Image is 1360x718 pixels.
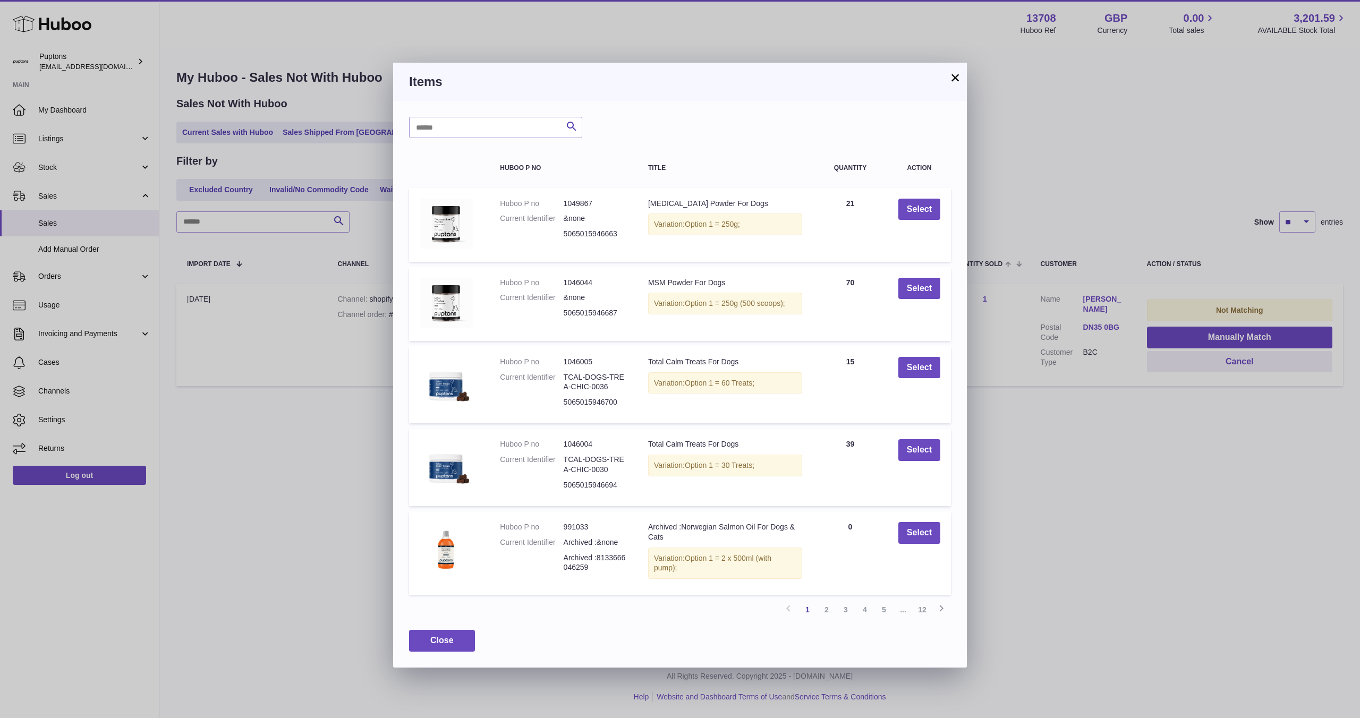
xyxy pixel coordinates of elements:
dt: Current Identifier [500,293,563,303]
div: Archived :Norwegian Salmon Oil For Dogs & Cats [648,522,802,542]
div: Total Calm Treats For Dogs [648,439,802,449]
dt: Huboo P no [500,278,563,288]
a: 3 [836,600,855,619]
button: Select [898,357,940,379]
dd: 5065015946694 [564,480,627,490]
dt: Huboo P no [500,357,563,367]
div: Total Calm Treats For Dogs [648,357,802,367]
td: 70 [813,267,888,341]
th: Title [637,154,813,182]
img: Glucosamine Powder For Dogs [420,199,473,249]
dd: Archived :&none [564,537,627,548]
span: Option 1 = 60 Treats; [685,379,754,387]
dd: 991033 [564,522,627,532]
dd: &none [564,213,627,224]
dt: Current Identifier [500,455,563,475]
dd: 5065015946687 [564,308,627,318]
dd: 1046044 [564,278,627,288]
dd: TCAL-DOGS-TREA-CHIC-0030 [564,455,627,475]
div: MSM Powder For Dogs [648,278,802,288]
div: Variation: [648,455,802,476]
img: Archived :Norwegian Salmon Oil For Dogs & Cats [420,522,473,575]
button: Close [409,630,475,652]
dt: Current Identifier [500,372,563,392]
div: Variation: [648,213,802,235]
a: 2 [817,600,836,619]
dd: 1046004 [564,439,627,449]
span: Option 1 = 30 Treats; [685,461,754,469]
th: Huboo P no [489,154,637,182]
dd: 5065015946700 [564,397,627,407]
dd: 1046005 [564,357,627,367]
dt: Current Identifier [500,213,563,224]
button: Select [898,439,940,461]
th: Action [888,154,951,182]
button: Select [898,199,940,220]
span: ... [894,600,913,619]
button: Select [898,278,940,300]
dd: &none [564,293,627,303]
div: [MEDICAL_DATA] Powder For Dogs [648,199,802,209]
span: Option 1 = 250g; [685,220,740,228]
dd: Archived :8133666046259 [564,553,627,573]
dt: Huboo P no [500,199,563,209]
dt: Huboo P no [500,522,563,532]
dd: 5065015946663 [564,229,627,239]
img: Total Calm Treats For Dogs [420,357,473,410]
dt: Huboo P no [500,439,563,449]
a: 12 [913,600,932,619]
a: 4 [855,600,874,619]
button: × [949,71,962,84]
td: 21 [813,188,888,262]
dt: Current Identifier [500,537,563,548]
h3: Items [409,73,951,90]
img: MSM Powder For Dogs [420,278,473,328]
span: Option 1 = 2 x 500ml (with pump); [654,554,771,572]
div: Variation: [648,548,802,579]
td: 15 [813,346,888,424]
th: Quantity [813,154,888,182]
div: Variation: [648,293,802,314]
a: 5 [874,600,894,619]
td: 39 [813,429,888,506]
div: Variation: [648,372,802,394]
dd: 1049867 [564,199,627,209]
td: 0 [813,511,888,595]
a: 1 [798,600,817,619]
img: Total Calm Treats For Dogs [420,439,473,492]
span: Option 1 = 250g (500 scoops); [685,299,785,307]
button: Select [898,522,940,544]
dd: TCAL-DOGS-TREA-CHIC-0036 [564,372,627,392]
span: Close [430,636,454,645]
